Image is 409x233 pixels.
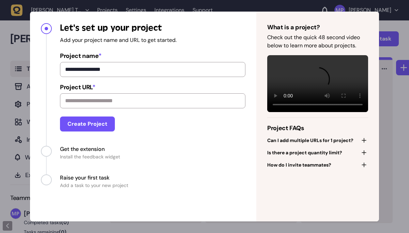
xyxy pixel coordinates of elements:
[60,182,128,189] span: Add a task to your new project
[267,148,368,157] button: Is there a project quantity limit?
[60,174,128,182] span: Raise your first task
[60,93,245,108] input: Project URL*
[60,82,245,92] span: Project URL
[60,22,245,33] h4: Let's set up your project
[60,62,245,77] input: Project name*
[60,145,120,153] span: Get the extension
[60,51,245,61] span: Project name
[60,117,115,131] button: Create Project
[267,123,368,133] h4: Project FAQs
[267,160,368,170] button: How do I invite teammates?
[60,153,120,160] span: Install the feedback widget
[267,137,353,144] span: Can I add multiple URLs for 1 project?
[267,149,342,156] span: Is there a project quantity limit?
[267,55,368,112] video: Your browser does not support the video tag.
[267,22,368,32] h4: What is a project?
[267,33,368,50] p: Check out the quick 48 second video below to learn more about projects.
[267,136,368,145] button: Can I add multiple URLs for 1 project?
[60,36,245,44] p: Add your project name and URL to get started.
[30,12,256,200] nav: Progress
[267,161,331,168] span: How do I invite teammates?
